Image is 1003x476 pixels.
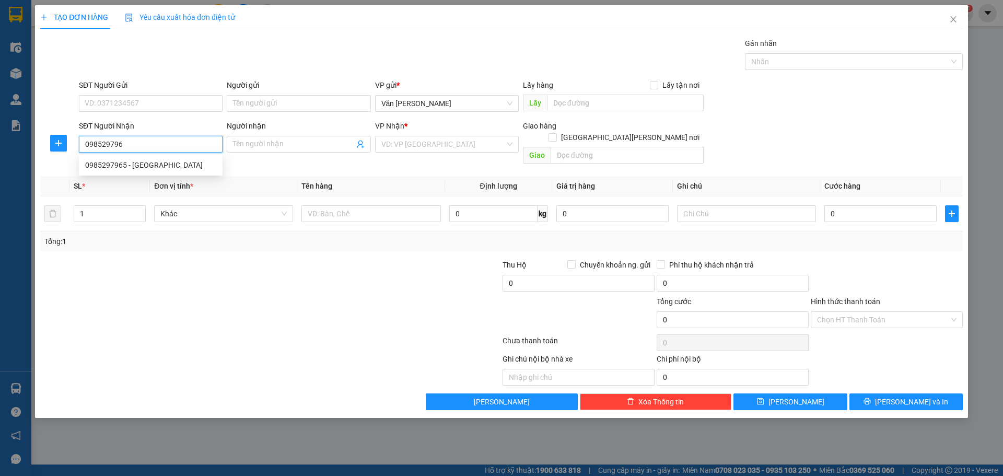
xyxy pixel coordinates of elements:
span: Lấy tận nơi [658,79,704,91]
span: Cước hàng [824,182,860,190]
input: VD: Bàn, Ghế [301,205,440,222]
span: [PERSON_NAME] [768,396,824,408]
div: 0985297965 - [GEOGRAPHIC_DATA] [85,159,216,171]
button: save[PERSON_NAME] [733,393,847,410]
div: SĐT Người Nhận [79,120,223,132]
span: Khác [160,206,287,222]
label: Gán nhãn [745,39,777,48]
label: Hình thức thanh toán [811,297,880,306]
span: Thu Hộ [503,261,527,269]
input: Dọc đường [547,95,704,111]
button: deleteXóa Thông tin [580,393,732,410]
input: Nhập ghi chú [503,369,655,386]
div: VP gửi [375,79,519,91]
span: plus [40,14,48,21]
span: Văn phòng Quỳnh Lưu [381,96,512,111]
img: icon [125,14,133,22]
span: Lấy hàng [523,81,553,89]
span: Lấy [523,95,547,111]
button: plus [945,205,959,222]
span: save [757,398,764,406]
div: SĐT Người Gửi [79,79,223,91]
div: Chưa thanh toán [501,335,656,353]
button: [PERSON_NAME] [426,393,578,410]
button: Close [939,5,968,34]
div: 0985297965 - HÀN [79,157,223,173]
span: Giao hàng [523,122,556,130]
span: delete [627,398,634,406]
span: Tên hàng [301,182,332,190]
span: TẠO ĐƠN HÀNG [40,13,108,21]
button: printer[PERSON_NAME] và In [849,393,963,410]
th: Ghi chú [673,176,820,196]
span: close [949,15,958,24]
span: Xóa Thông tin [638,396,684,408]
div: Tổng: 1 [44,236,387,247]
span: Giá trị hàng [556,182,595,190]
span: Đơn vị tính [154,182,193,190]
span: user-add [356,140,365,148]
div: Ghi chú nội bộ nhà xe [503,353,655,369]
span: Định lượng [480,182,517,190]
input: Ghi Chú [677,205,816,222]
input: Dọc đường [551,147,704,164]
div: Người gửi [227,79,370,91]
span: printer [864,398,871,406]
span: kg [538,205,548,222]
div: Người nhận [227,120,370,132]
span: [PERSON_NAME] và In [875,396,948,408]
span: [PERSON_NAME] [474,396,530,408]
button: plus [50,135,67,152]
span: VP Nhận [375,122,404,130]
input: 0 [556,205,669,222]
span: SL [74,182,82,190]
span: Chuyển khoản ng. gửi [576,259,655,271]
span: plus [51,139,66,147]
span: plus [946,210,958,218]
span: Giao [523,147,551,164]
span: Tổng cước [657,297,691,306]
span: Phí thu hộ khách nhận trả [665,259,758,271]
div: Chi phí nội bộ [657,353,809,369]
button: delete [44,205,61,222]
span: Yêu cầu xuất hóa đơn điện tử [125,13,235,21]
span: [GEOGRAPHIC_DATA][PERSON_NAME] nơi [557,132,704,143]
